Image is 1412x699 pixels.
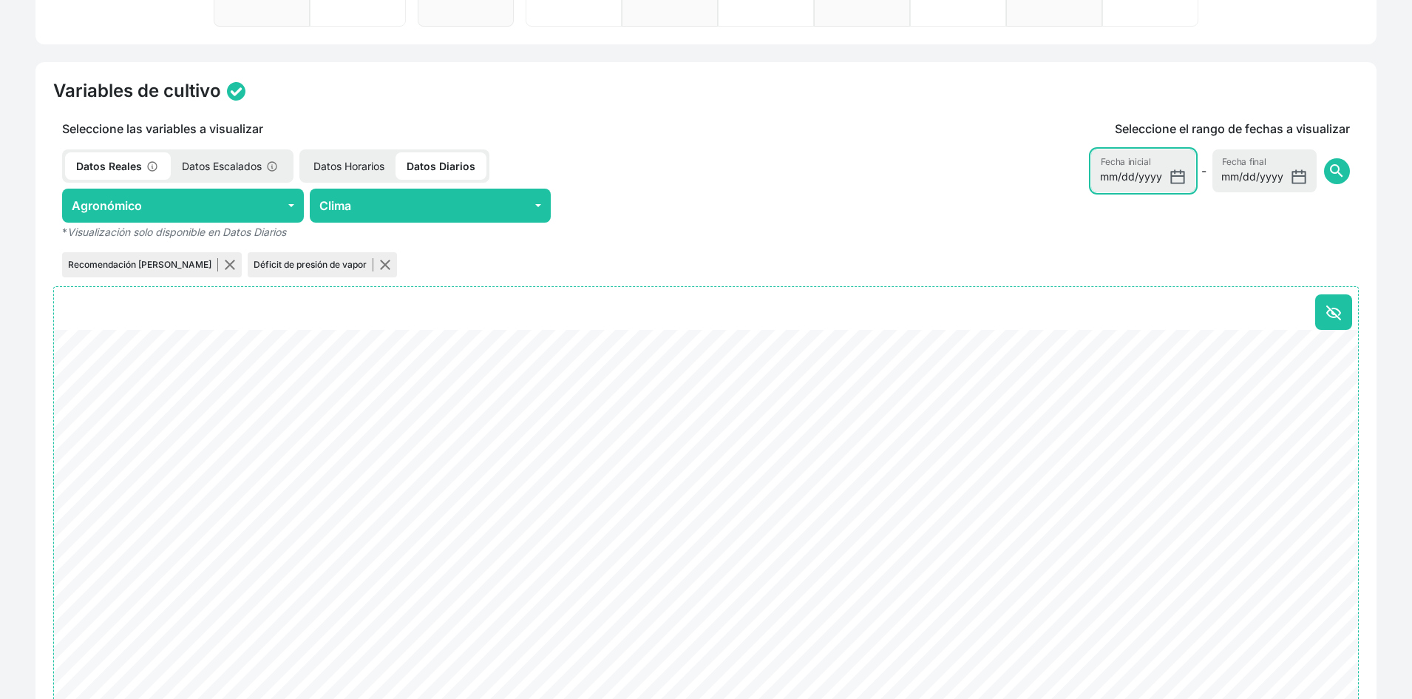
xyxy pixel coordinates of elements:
[62,189,304,223] button: Agronómico
[1324,158,1350,184] button: search
[310,189,551,223] button: Clima
[254,258,373,271] p: Déficit de presión de vapor
[302,152,396,180] p: Datos Horarios
[1115,120,1350,138] p: Seleccione el rango de fechas a visualizar
[1201,162,1206,180] span: -
[53,120,807,138] p: Seleccione las variables a visualizar
[1315,294,1352,330] button: Ocultar todo
[1328,162,1345,180] span: search
[396,152,486,180] p: Datos Diarios
[227,82,245,101] img: status
[171,152,291,180] p: Datos Escalados
[65,152,171,180] p: Datos Reales
[68,258,218,271] p: Recomendación [PERSON_NAME]
[67,226,286,238] em: Visualización solo disponible en Datos Diarios
[53,80,221,102] h4: Variables de cultivo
